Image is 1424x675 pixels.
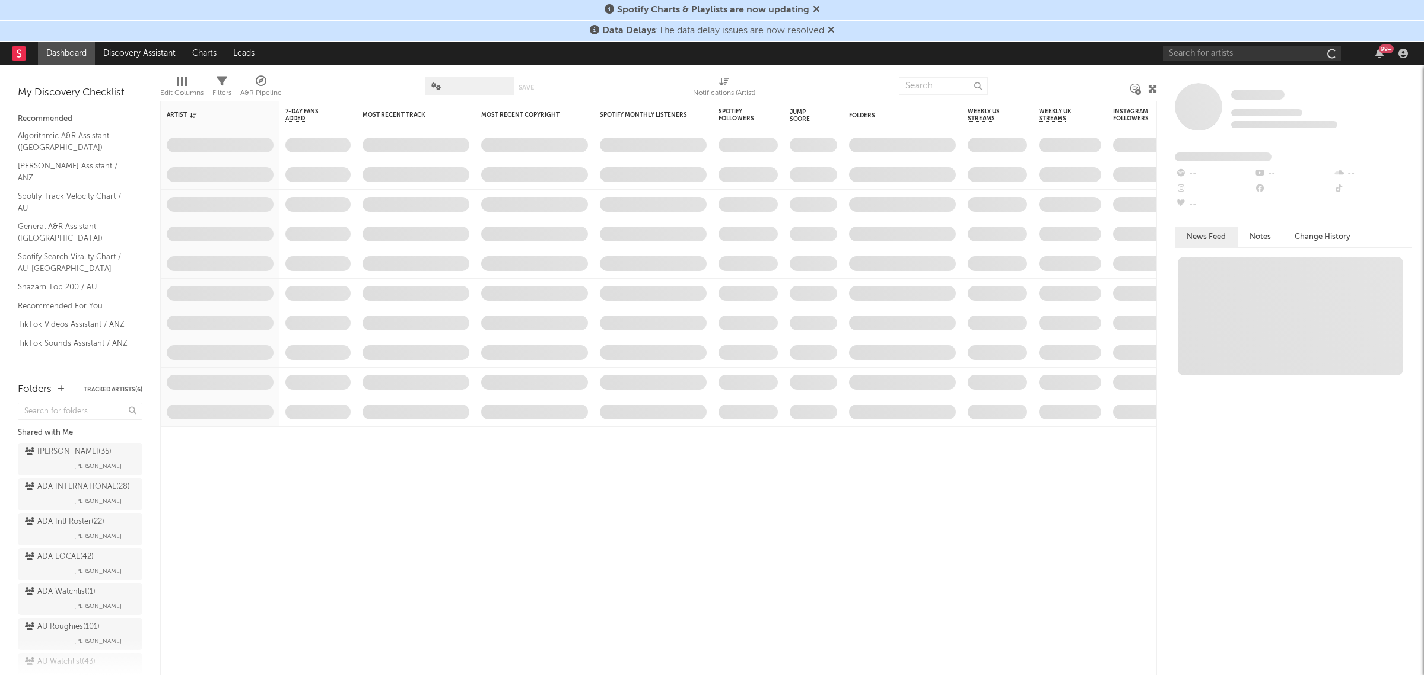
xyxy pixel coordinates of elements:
div: Edit Columns [160,86,204,100]
span: [PERSON_NAME] [74,529,122,543]
button: Tracked Artists(6) [84,387,142,393]
span: 0 fans last week [1231,121,1337,128]
div: Filters [212,86,231,100]
div: -- [1333,182,1412,197]
div: [PERSON_NAME] ( 35 ) [25,445,112,459]
a: [PERSON_NAME] Assistant / ANZ [18,160,131,184]
span: [PERSON_NAME] [74,599,122,613]
div: ADA Intl Roster ( 22 ) [25,515,104,529]
span: Dismiss [813,5,820,15]
span: Weekly US Streams [968,108,1009,122]
div: AU Watchlist ( 43 ) [25,655,96,669]
span: Fans Added by Platform [1175,152,1272,161]
a: Discovery Assistant [95,42,184,65]
div: Recommended [18,112,142,126]
a: TikTok Videos Assistant / ANZ [18,318,131,331]
span: Spotify Charts & Playlists are now updating [617,5,809,15]
span: [PERSON_NAME] [74,494,122,508]
div: Filters [212,71,231,106]
button: News Feed [1175,227,1238,247]
div: -- [1175,166,1254,182]
span: : The data delay issues are now resolved [602,26,824,36]
div: Notifications (Artist) [693,86,755,100]
a: [PERSON_NAME](35)[PERSON_NAME] [18,443,142,475]
a: General A&R Assistant ([GEOGRAPHIC_DATA]) [18,220,131,244]
div: Notifications (Artist) [693,71,755,106]
div: Folders [18,383,52,397]
div: ADA INTERNATIONAL ( 28 ) [25,480,130,494]
a: Spotify Track Velocity Chart / AU [18,190,131,214]
div: AU Roughies ( 101 ) [25,620,100,634]
a: Leads [225,42,263,65]
a: ADA INTERNATIONAL(28)[PERSON_NAME] [18,478,142,510]
input: Search... [899,77,988,95]
div: 99 + [1379,44,1394,53]
span: Tracking Since: [DATE] [1231,109,1302,116]
span: Weekly UK Streams [1039,108,1083,122]
a: ADA LOCAL(42)[PERSON_NAME] [18,548,142,580]
a: ADA Watchlist(1)[PERSON_NAME] [18,583,142,615]
span: [PERSON_NAME] [74,459,122,473]
button: 99+ [1375,49,1384,58]
div: -- [1333,166,1412,182]
button: Save [519,84,534,91]
button: Notes [1238,227,1283,247]
div: A&R Pipeline [240,86,282,100]
div: Edit Columns [160,71,204,106]
div: -- [1175,182,1254,197]
a: Dashboard [38,42,95,65]
div: Shared with Me [18,426,142,440]
span: 7-Day Fans Added [285,108,333,122]
span: Data Delays [602,26,656,36]
div: A&R Pipeline [240,71,282,106]
span: [PERSON_NAME] [74,564,122,578]
a: Charts [184,42,225,65]
span: [PERSON_NAME] [74,634,122,648]
a: Spotify Search Virality Chart / AU-[GEOGRAPHIC_DATA] [18,250,131,275]
button: Change History [1283,227,1362,247]
div: Spotify Monthly Listeners [600,112,689,119]
div: My Discovery Checklist [18,86,142,100]
span: Dismiss [828,26,835,36]
a: TikTok Sounds Assistant / ANZ [18,337,131,350]
div: Folders [849,112,938,119]
a: ADA Intl Roster(22)[PERSON_NAME] [18,513,142,545]
a: Some Artist [1231,89,1285,101]
a: Algorithmic A&R Assistant ([GEOGRAPHIC_DATA]) [18,129,131,154]
div: Spotify Followers [719,108,760,122]
div: Most Recent Track [363,112,452,119]
a: Shazam Top 200 / AU [18,281,131,294]
div: -- [1175,197,1254,212]
div: Most Recent Copyright [481,112,570,119]
a: Recommended For You [18,300,131,313]
div: ADA Watchlist ( 1 ) [25,585,96,599]
div: -- [1254,166,1333,182]
div: Artist [167,112,256,119]
a: AU Roughies(101)[PERSON_NAME] [18,618,142,650]
input: Search for artists [1163,46,1341,61]
div: -- [1254,182,1333,197]
div: Instagram Followers [1113,108,1155,122]
div: ADA LOCAL ( 42 ) [25,550,94,564]
input: Search for folders... [18,403,142,420]
div: Jump Score [790,109,819,123]
span: Some Artist [1231,90,1285,100]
